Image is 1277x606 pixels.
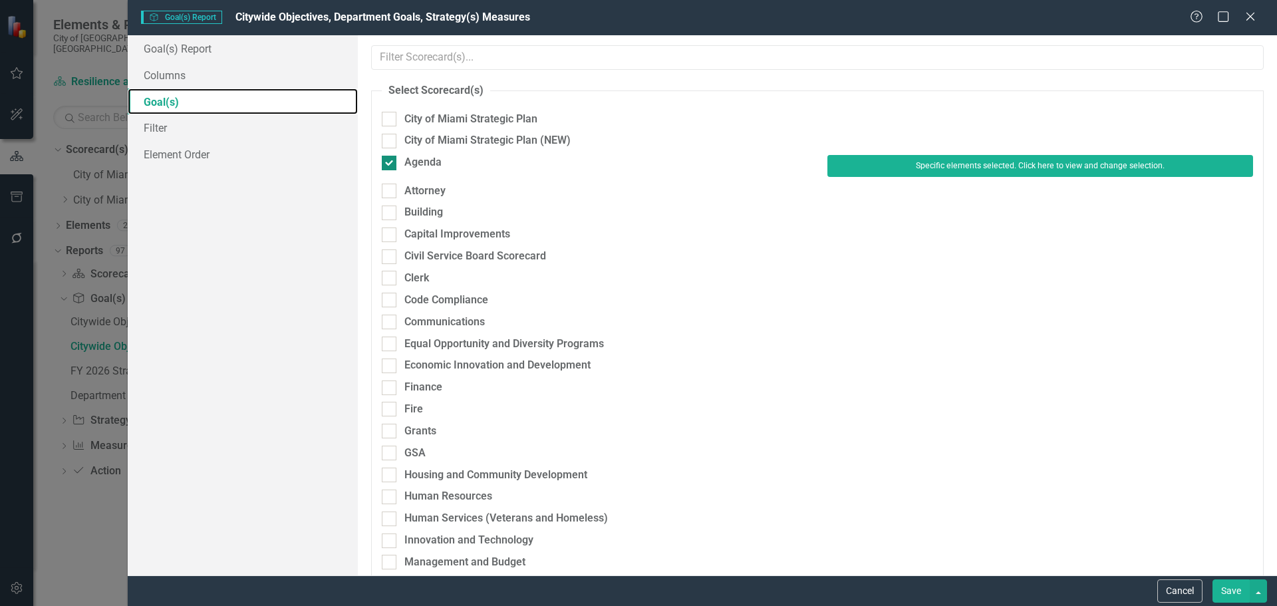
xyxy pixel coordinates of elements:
div: GSA [404,446,426,461]
a: Filter [128,114,358,141]
div: Human Services (Veterans and Homeless) [404,511,608,526]
button: Cancel [1157,579,1203,603]
div: Finance [404,380,442,395]
div: Economic Innovation and Development [404,358,591,373]
a: Goal(s) [128,88,358,115]
div: Innovation and Technology [404,533,533,548]
div: Management and Budget [404,555,525,570]
div: Agenda [404,155,442,170]
a: Element Order [128,141,358,168]
div: City of Miami Strategic Plan [404,112,537,127]
legend: Select Scorecard(s) [382,83,490,98]
a: Goal(s) Report [128,35,358,62]
div: Equal Opportunity and Diversity Programs [404,337,604,352]
div: Fire [404,402,423,417]
button: Save [1212,579,1250,603]
div: Capital Improvements [404,227,510,242]
span: Citywide Objectives, Department Goals, Strategy(s) Measures [235,11,530,23]
div: Communications [404,315,485,330]
div: Attorney [404,184,446,199]
span: Goal(s) Report [141,11,222,24]
div: Grants [404,424,436,439]
div: Housing and Community Development [404,468,587,483]
div: Clerk [404,271,429,286]
div: Building [404,205,443,220]
input: Filter Scorecard(s)... [371,45,1264,70]
a: Columns [128,62,358,88]
div: Human Resources [404,489,492,504]
div: City of Miami Strategic Plan (NEW) [404,133,571,148]
div: Code Compliance [404,293,488,308]
button: Specific elements selected. Click here to view and change selection. [827,155,1253,176]
div: Civil Service Board Scorecard [404,249,546,264]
